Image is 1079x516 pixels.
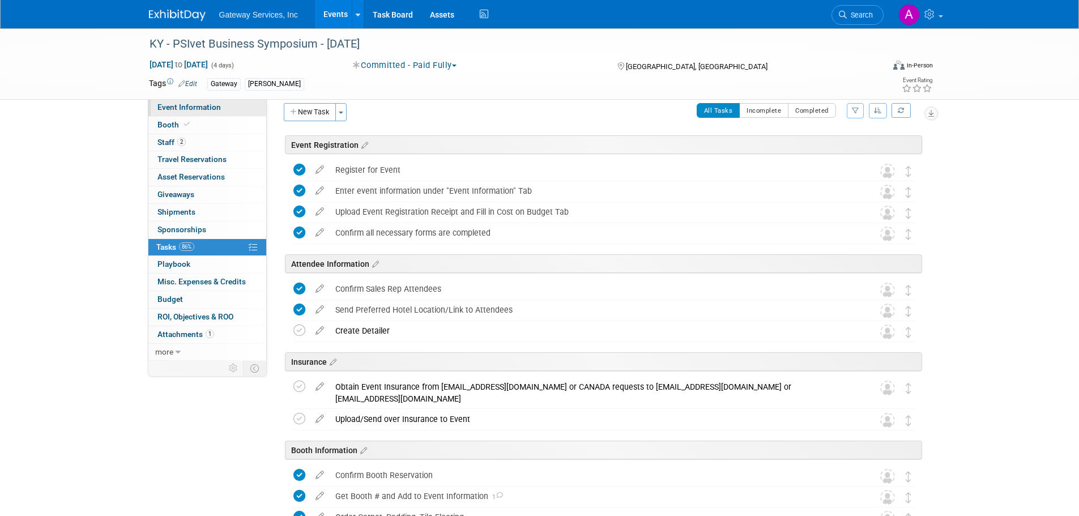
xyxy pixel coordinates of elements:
span: ROI, Objectives & ROO [157,312,233,321]
td: Personalize Event Tab Strip [224,361,244,376]
span: Giveaways [157,190,194,199]
span: Attachments [157,330,214,339]
i: Move task [906,306,911,317]
div: Obtain Event Insurance from [EMAIL_ADDRESS][DOMAIN_NAME] or CANADA requests to [EMAIL_ADDRESS][DO... [330,377,858,408]
a: Search [831,5,884,25]
a: Shipments [148,204,266,221]
span: Gateway Services, Inc [219,10,298,19]
button: New Task [284,103,336,121]
span: Tasks [156,242,194,251]
a: edit [310,228,330,238]
span: Misc. Expenses & Credits [157,277,246,286]
a: edit [310,165,330,175]
img: Unassigned [880,164,895,178]
img: Unassigned [880,283,895,297]
img: Unassigned [880,381,895,395]
img: ExhibitDay [149,10,206,21]
i: Booth reservation complete [184,121,190,127]
div: Send Preferred Hotel Location/Link to Attendees [330,300,858,319]
a: edit [310,491,330,501]
span: 86% [179,242,194,251]
div: Booth Information [285,441,922,459]
i: Move task [906,415,911,426]
a: edit [310,305,330,315]
a: edit [310,207,330,217]
a: Staff2 [148,134,266,151]
a: Booth [148,117,266,134]
a: Travel Reservations [148,151,266,168]
img: Unassigned [880,413,895,428]
i: Move task [906,327,911,338]
span: Budget [157,295,183,304]
span: [DATE] [DATE] [149,59,208,70]
img: Unassigned [880,490,895,505]
a: Asset Reservations [148,169,266,186]
span: Travel Reservations [157,155,227,164]
span: Staff [157,138,186,147]
i: Move task [906,383,911,394]
i: Move task [906,492,911,503]
div: Attendee Information [285,254,922,273]
div: Enter event information under "Event Information" Tab [330,181,858,201]
i: Move task [906,229,911,240]
button: All Tasks [697,103,740,118]
div: Event Registration [285,135,922,154]
img: Unassigned [880,206,895,220]
span: Playbook [157,259,190,268]
span: [GEOGRAPHIC_DATA], [GEOGRAPHIC_DATA] [626,62,767,71]
div: Upload/Send over Insurance to Event [330,410,858,429]
a: Edit sections [369,258,379,269]
div: Register for Event [330,160,858,180]
a: Event Information [148,99,266,116]
div: [PERSON_NAME] [245,78,304,90]
a: edit [310,414,330,424]
td: Tags [149,78,197,91]
i: Move task [906,471,911,482]
span: (4 days) [210,62,234,69]
div: Create Detailer [330,321,858,340]
div: Get Booth # and Add to Event Information [330,487,858,506]
a: edit [310,382,330,392]
i: Move task [906,166,911,177]
div: Insurance [285,352,922,371]
a: Budget [148,291,266,308]
div: Upload Event Registration Receipt and Fill in Cost on Budget Tab [330,202,858,221]
button: Committed - Paid Fully [349,59,461,71]
a: Sponsorships [148,221,266,238]
a: Edit sections [359,139,368,150]
i: Move task [906,187,911,198]
button: Incomplete [739,103,788,118]
a: Edit [178,80,197,88]
span: to [173,60,184,69]
div: Event Rating [902,78,932,83]
span: Shipments [157,207,195,216]
div: Confirm Sales Rep Attendees [330,279,858,298]
a: edit [310,326,330,336]
span: 2 [177,138,186,146]
span: Booth [157,120,192,129]
button: Completed [788,103,836,118]
div: In-Person [906,61,933,70]
span: Sponsorships [157,225,206,234]
a: edit [310,186,330,196]
a: Attachments1 [148,326,266,343]
span: Asset Reservations [157,172,225,181]
a: edit [310,284,330,294]
div: Confirm Booth Reservation [330,466,858,485]
img: Unassigned [880,227,895,241]
span: Event Information [157,103,221,112]
a: Misc. Expenses & Credits [148,274,266,291]
div: Gateway [207,78,241,90]
img: Alyson Evans [898,4,920,25]
img: Unassigned [880,185,895,199]
a: Refresh [892,103,911,118]
img: Unassigned [880,325,895,339]
i: Move task [906,285,911,296]
span: 1 [206,330,214,338]
a: more [148,344,266,361]
img: Format-Inperson.png [893,61,905,70]
div: Event Format [817,59,933,76]
i: Move task [906,208,911,219]
a: Playbook [148,256,266,273]
a: Tasks86% [148,239,266,256]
